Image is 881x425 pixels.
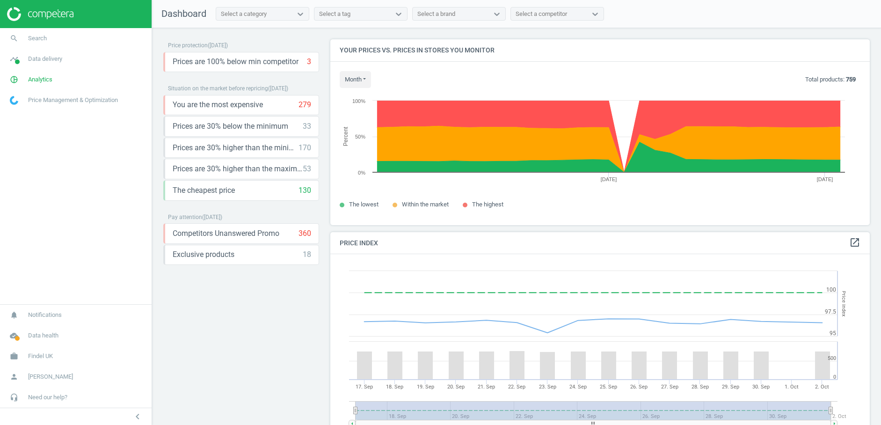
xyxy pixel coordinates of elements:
[202,214,222,220] span: ( [DATE] )
[355,134,365,139] text: 50%
[330,39,870,61] h4: Your prices vs. prices in stores you monitor
[299,100,311,110] div: 279
[5,50,23,68] i: timeline
[319,10,350,18] div: Select a tag
[28,393,67,402] span: Need our help?
[10,96,18,105] img: wGWNvw8QSZomAAAAABJRU5ErkJggg==
[352,98,365,104] text: 100%
[168,214,202,220] span: Pay attention
[173,228,279,239] span: Competitors Unanswered Promo
[832,413,846,419] tspan: 2. Oct
[785,384,799,390] tspan: 1. Oct
[299,185,311,196] div: 130
[173,57,299,67] span: Prices are 100% below min competitor
[342,126,349,146] tspan: Percent
[173,121,288,132] span: Prices are 30% below the minimum
[825,308,836,315] text: 97.5
[846,76,856,83] b: 759
[828,355,836,361] text: 500
[833,374,836,380] text: 0
[830,330,836,337] text: 95
[221,10,267,18] div: Select a category
[132,411,143,422] i: chevron_left
[28,34,47,43] span: Search
[841,291,847,316] tspan: Price Index
[208,42,228,49] span: ( [DATE] )
[817,176,833,182] tspan: [DATE]
[402,201,449,208] span: Within the market
[661,384,678,390] tspan: 27. Sep
[805,75,856,84] p: Total products:
[600,384,617,390] tspan: 25. Sep
[358,170,365,176] text: 0%
[126,410,149,423] button: chevron_left
[330,232,870,254] h4: Price Index
[5,71,23,88] i: pie_chart_outlined
[417,384,434,390] tspan: 19. Sep
[508,384,525,390] tspan: 22. Sep
[539,384,556,390] tspan: 23. Sep
[168,85,268,92] span: Situation on the market before repricing
[28,331,58,340] span: Data health
[386,384,403,390] tspan: 18. Sep
[5,347,23,365] i: work
[826,286,836,293] text: 100
[173,249,234,260] span: Exclusive products
[303,164,311,174] div: 53
[478,384,495,390] tspan: 21. Sep
[7,7,73,21] img: ajHJNr6hYgQAAAAASUVORK5CYII=
[307,57,311,67] div: 3
[28,55,62,63] span: Data delivery
[692,384,709,390] tspan: 28. Sep
[173,100,263,110] span: You are the most expensive
[28,352,53,360] span: Findel UK
[303,249,311,260] div: 18
[630,384,648,390] tspan: 26. Sep
[299,143,311,153] div: 170
[28,96,118,104] span: Price Management & Optimization
[168,42,208,49] span: Price protection
[5,388,23,406] i: headset_mic
[815,384,829,390] tspan: 2. Oct
[28,75,52,84] span: Analytics
[303,121,311,132] div: 33
[849,237,860,249] a: open_in_new
[5,306,23,324] i: notifications
[28,311,62,319] span: Notifications
[752,384,770,390] tspan: 30. Sep
[569,384,587,390] tspan: 24. Sep
[28,373,73,381] span: [PERSON_NAME]
[349,201,379,208] span: The lowest
[173,143,299,153] span: Prices are 30% higher than the minimum
[299,228,311,239] div: 360
[161,8,206,19] span: Dashboard
[5,29,23,47] i: search
[849,237,860,248] i: open_in_new
[722,384,739,390] tspan: 29. Sep
[601,176,617,182] tspan: [DATE]
[173,164,303,174] span: Prices are 30% higher than the maximal
[417,10,455,18] div: Select a brand
[447,384,465,390] tspan: 20. Sep
[472,201,503,208] span: The highest
[5,327,23,344] i: cloud_done
[268,85,288,92] span: ( [DATE] )
[356,384,373,390] tspan: 17. Sep
[173,185,235,196] span: The cheapest price
[5,368,23,386] i: person
[340,71,371,88] button: month
[516,10,567,18] div: Select a competitor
